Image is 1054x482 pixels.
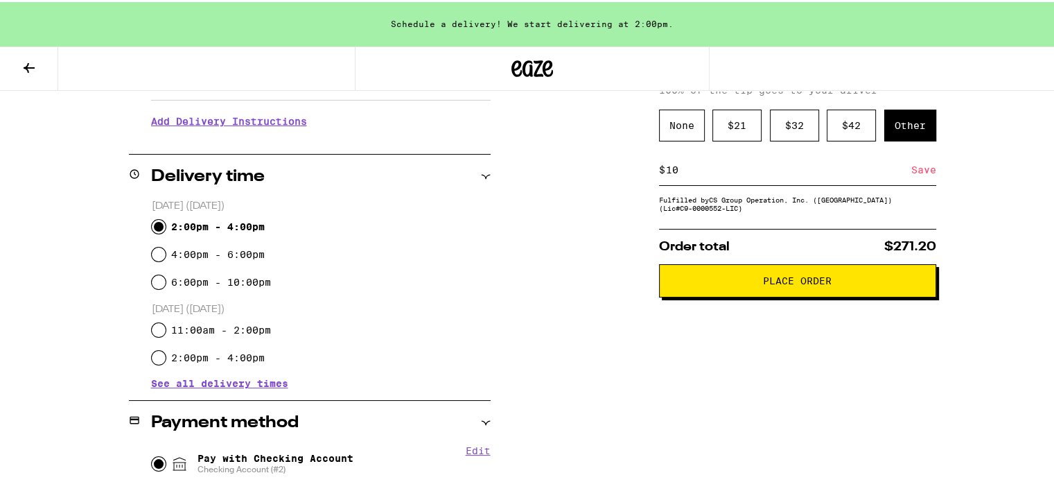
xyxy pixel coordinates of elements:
span: Order total [659,239,730,251]
button: Place Order [659,262,936,295]
span: $271.20 [884,239,936,251]
input: 0 [665,162,911,174]
span: Pay with Checking Account [197,451,353,473]
div: Fulfilled by CS Group Operation, Inc. ([GEOGRAPHIC_DATA]) (Lic# C9-0000552-LIC ) [659,193,936,210]
label: 11:00am - 2:00pm [171,322,271,334]
label: 6:00pm - 10:00pm [171,275,271,286]
button: See all delivery times [151,377,288,386]
span: Place Order [763,274,832,284]
h2: Payment method [151,413,299,429]
label: 2:00pm - 4:00pm [171,350,265,361]
label: 2:00pm - 4:00pm [171,219,265,230]
div: Save [911,153,936,183]
h3: Add Delivery Instructions [151,103,491,135]
span: Hi. Need any help? [8,10,100,21]
p: [DATE] ([DATE]) [152,198,491,211]
div: $ 32 [770,107,819,139]
span: Checking Account (#2) [197,462,353,473]
p: We'll contact you at [PHONE_NUMBER] when we arrive [151,135,491,146]
label: 4:00pm - 6:00pm [171,247,265,258]
div: $ 42 [827,107,876,139]
h2: Delivery time [151,166,265,183]
div: None [659,107,705,139]
div: $ [659,153,665,183]
div: $ 21 [712,107,762,139]
p: [DATE] ([DATE]) [152,301,491,314]
div: Other [884,107,936,139]
button: Edit [466,443,491,454]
